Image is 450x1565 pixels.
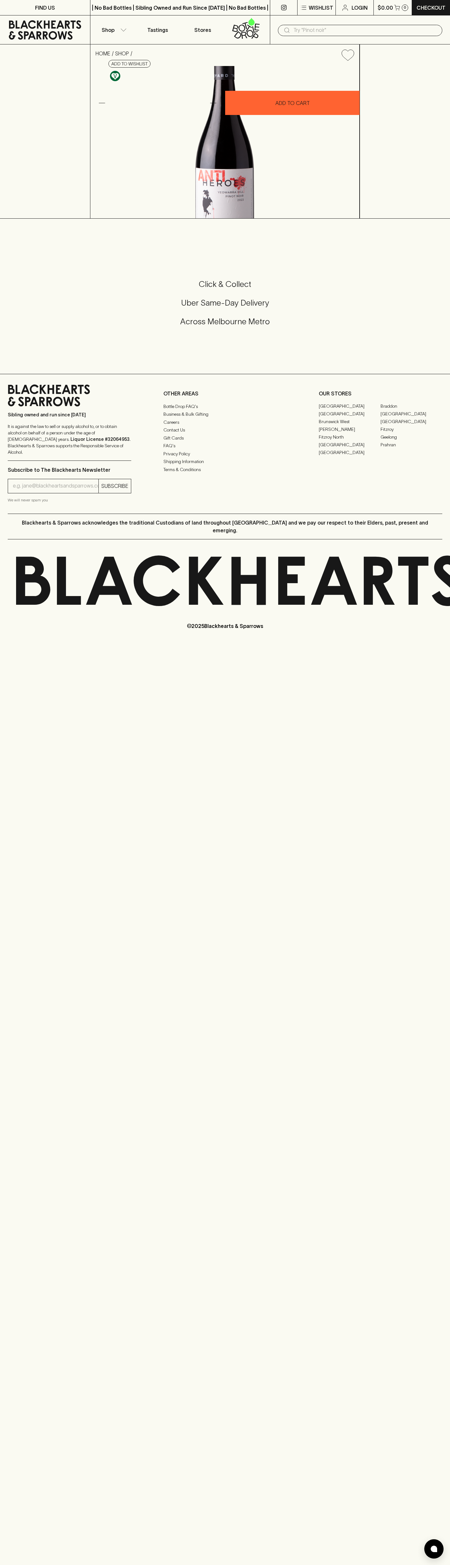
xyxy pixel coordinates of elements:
[163,418,287,426] a: Careers
[319,410,381,418] a: [GEOGRAPHIC_DATA]
[319,441,381,449] a: [GEOGRAPHIC_DATA]
[96,51,110,56] a: HOME
[8,298,442,308] h5: Uber Same-Day Delivery
[381,403,442,410] a: Braddon
[163,466,287,473] a: Terms & Conditions
[13,481,98,491] input: e.g. jane@blackheartsandsparrows.com.au
[381,418,442,426] a: [GEOGRAPHIC_DATA]
[352,4,368,12] p: Login
[381,433,442,441] a: Geelong
[115,51,129,56] a: SHOP
[275,99,310,107] p: ADD TO CART
[378,4,393,12] p: $0.00
[90,66,359,218] img: 40535.png
[102,26,115,34] p: Shop
[110,71,120,81] img: Vegan
[8,423,131,455] p: It is against the law to sell or supply alcohol to, or to obtain alcohol on behalf of a person un...
[180,15,225,44] a: Stores
[417,4,445,12] p: Checkout
[319,418,381,426] a: Brunswick West
[163,390,287,397] p: OTHER AREAS
[35,4,55,12] p: FIND US
[13,519,437,534] p: Blackhearts & Sparrows acknowledges the traditional Custodians of land throughout [GEOGRAPHIC_DAT...
[108,60,151,68] button: Add to wishlist
[319,449,381,457] a: [GEOGRAPHIC_DATA]
[147,26,168,34] p: Tastings
[108,69,122,83] a: Made without the use of any animal products.
[163,403,287,410] a: Bottle Drop FAQ's
[404,6,406,9] p: 0
[163,450,287,458] a: Privacy Policy
[431,1546,437,1552] img: bubble-icon
[381,426,442,433] a: Fitzroy
[381,441,442,449] a: Prahran
[381,410,442,418] a: [GEOGRAPHIC_DATA]
[99,479,131,493] button: SUBSCRIBE
[163,458,287,466] a: Shipping Information
[8,253,442,361] div: Call to action block
[194,26,211,34] p: Stores
[339,47,357,63] button: Add to wishlist
[319,426,381,433] a: [PERSON_NAME]
[90,15,135,44] button: Shop
[309,4,333,12] p: Wishlist
[163,442,287,450] a: FAQ's
[8,316,442,327] h5: Across Melbourne Metro
[319,403,381,410] a: [GEOGRAPHIC_DATA]
[163,411,287,418] a: Business & Bulk Gifting
[319,390,442,397] p: OUR STORES
[293,25,437,35] input: Try "Pinot noir"
[8,497,131,503] p: We will never spam you
[225,91,360,115] button: ADD TO CART
[135,15,180,44] a: Tastings
[319,433,381,441] a: Fitzroy North
[163,426,287,434] a: Contact Us
[8,466,131,474] p: Subscribe to The Blackhearts Newsletter
[163,434,287,442] a: Gift Cards
[70,437,130,442] strong: Liquor License #32064953
[101,482,128,490] p: SUBSCRIBE
[8,412,131,418] p: Sibling owned and run since [DATE]
[8,279,442,289] h5: Click & Collect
